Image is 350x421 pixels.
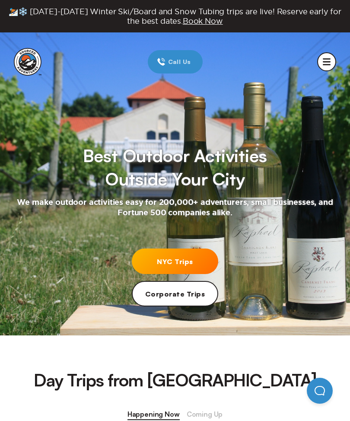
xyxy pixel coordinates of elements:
[14,48,41,76] img: Sourced Adventures company logo
[307,378,333,404] iframe: Help Scout Beacon - Open
[132,281,218,306] a: Corporate Trips
[165,57,194,67] span: Call Us
[132,249,218,274] a: NYC Trips
[83,144,267,191] h1: Best Outdoor Activities Outside Your City
[317,52,336,71] button: mobile menu
[187,409,223,420] span: Coming Up
[148,50,203,73] a: Call Us
[127,409,180,420] span: Happening Now
[9,198,341,219] h2: We make outdoor activities easy for 200,000+ adventurers, small businesses, and Fortune 500 compa...
[9,7,341,26] span: ⛷️❄️ [DATE]-[DATE] Winter Ski/Board and Snow Tubing trips are live! Reserve early for the best da...
[183,17,223,25] span: Book Now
